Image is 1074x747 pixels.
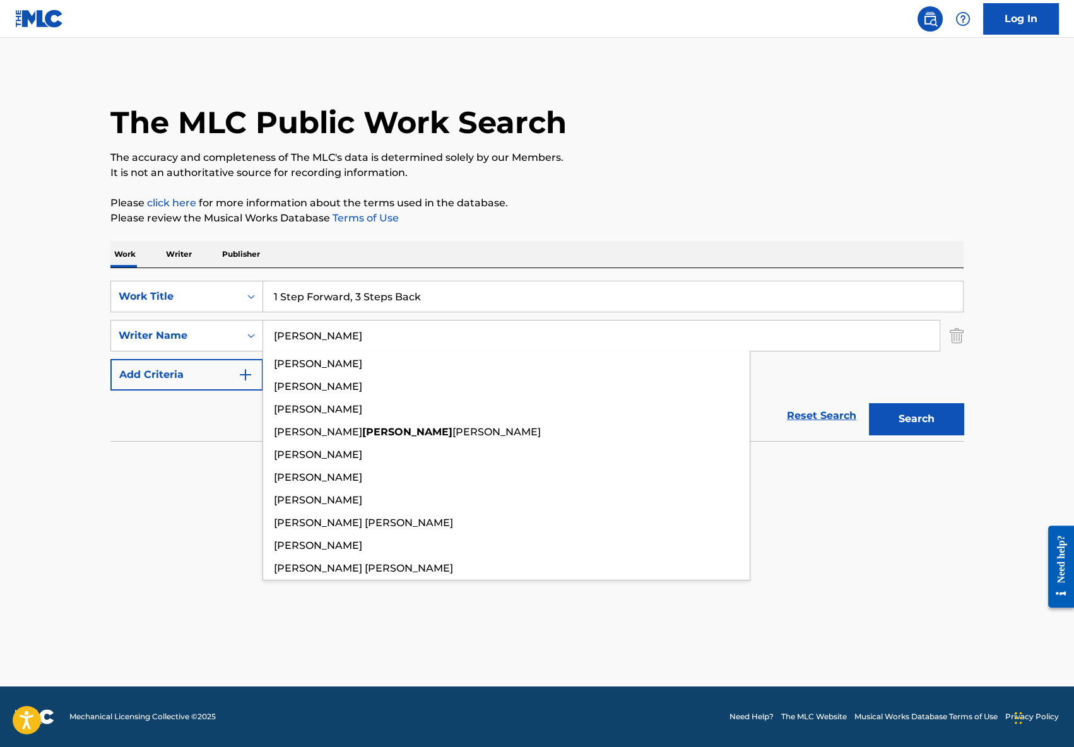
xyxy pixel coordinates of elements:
span: [PERSON_NAME] [274,358,362,370]
span: [PERSON_NAME] [PERSON_NAME] [274,562,453,574]
form: Search Form [110,281,964,441]
div: Drag [1015,699,1022,737]
a: The MLC Website [781,711,847,722]
p: Work [110,241,139,268]
img: Delete Criterion [950,320,964,351]
p: Writer [162,241,196,268]
span: [PERSON_NAME] [274,380,362,392]
img: search [923,11,938,26]
img: logo [15,709,54,724]
iframe: Resource Center [1039,516,1074,618]
button: Search [869,403,964,435]
img: 9d2ae6d4665cec9f34b9.svg [238,367,253,382]
p: Please for more information about the terms used in the database. [110,196,964,211]
span: Mechanical Licensing Collective © 2025 [69,711,216,722]
span: [PERSON_NAME] [274,426,362,438]
a: click here [147,197,196,209]
span: [PERSON_NAME] [274,539,362,551]
span: [PERSON_NAME] [274,494,362,506]
div: Work Title [119,289,232,304]
p: Please review the Musical Works Database [110,211,964,226]
a: Privacy Policy [1005,711,1059,722]
div: Writer Name [119,328,232,343]
p: The accuracy and completeness of The MLC's data is determined solely by our Members. [110,150,964,165]
a: Log In [983,3,1059,35]
p: It is not an authoritative source for recording information. [110,165,964,180]
img: MLC Logo [15,9,64,28]
img: help [955,11,971,26]
a: Terms of Use [330,212,399,224]
span: [PERSON_NAME] [274,471,362,483]
h1: The MLC Public Work Search [110,103,567,141]
button: Add Criteria [110,359,263,391]
span: [PERSON_NAME] [452,426,541,438]
span: [PERSON_NAME] [274,403,362,415]
a: Musical Works Database Terms of Use [854,711,998,722]
a: Public Search [918,6,943,32]
div: Help [950,6,976,32]
a: Need Help? [729,711,774,722]
iframe: Chat Widget [1011,686,1074,747]
span: [PERSON_NAME] [274,449,362,461]
strong: [PERSON_NAME] [362,426,452,438]
p: Publisher [218,241,264,268]
span: [PERSON_NAME] [PERSON_NAME] [274,517,453,529]
a: Reset Search [781,402,863,430]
